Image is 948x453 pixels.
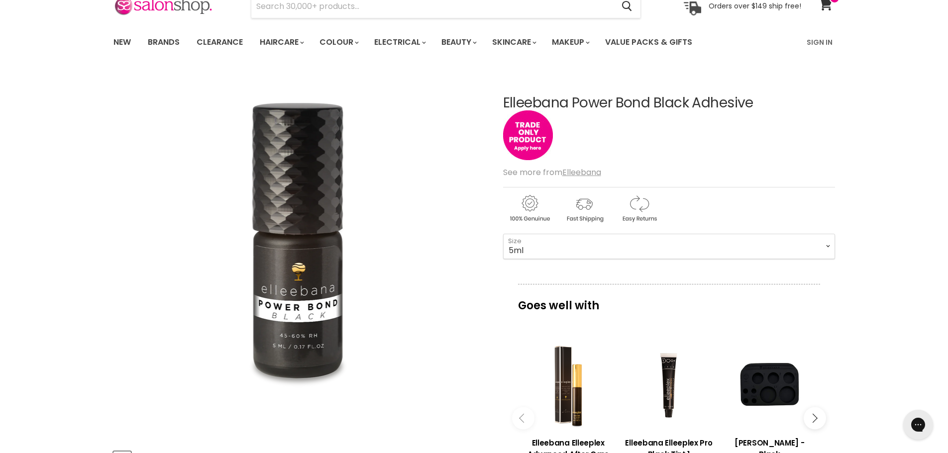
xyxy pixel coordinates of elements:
span: See more from [503,167,601,178]
a: Colour [312,32,365,53]
a: Haircare [252,32,310,53]
p: Goes well with [518,284,820,317]
a: Sign In [801,32,839,53]
a: Brands [140,32,187,53]
a: Value Packs & Gifts [598,32,700,53]
a: Clearance [189,32,250,53]
img: shipping.gif [558,193,611,224]
a: Makeup [544,32,596,53]
a: New [106,32,138,53]
ul: Main menu [106,28,750,57]
img: tradeonly_small.jpg [503,110,553,160]
a: Elleebana [562,167,601,178]
a: Skincare [485,32,542,53]
div: Elleebana Power Bond Black Adhesive image. Click or Scroll to Zoom. [113,71,485,442]
img: returns.gif [613,193,665,224]
iframe: Gorgias live chat messenger [898,406,938,443]
a: Electrical [367,32,432,53]
a: Beauty [434,32,483,53]
img: genuine.gif [503,193,556,224]
p: Orders over $149 ship free! [709,1,801,10]
h1: Elleebana Power Bond Black Adhesive [503,95,835,111]
nav: Main [101,28,847,57]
